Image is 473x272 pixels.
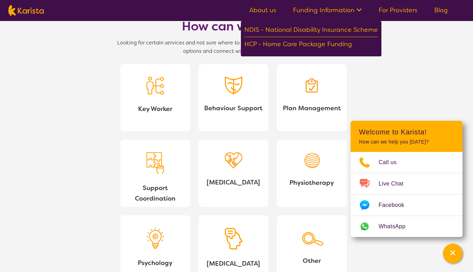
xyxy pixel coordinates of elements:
[204,177,263,188] span: [MEDICAL_DATA]
[359,139,454,145] p: How can we help you [DATE]?
[244,25,378,37] div: NDIS - National Disability Insurance Scheme
[277,64,347,131] a: Plan Management iconPlan Management
[351,152,463,237] ul: Choose channel
[204,258,263,269] span: [MEDICAL_DATA]
[379,6,417,14] a: For Providers
[120,140,190,207] a: Support Coordination iconSupport Coordination
[146,152,164,174] img: Support Coordination icon
[199,140,268,207] a: Occupational Therapy icon[MEDICAL_DATA]
[351,216,463,237] a: Web link opens in a new tab.
[225,77,242,94] img: Behaviour Support icon
[146,77,164,95] img: Key Worker icon
[282,103,341,113] span: Plan Management
[182,18,291,35] h1: How can we help?
[244,39,378,51] div: HCP - Home Care Package Funding
[126,183,185,204] span: Support Coordination
[379,157,405,168] span: Call us
[282,177,341,188] span: Physiotherapy
[126,104,185,114] span: Key Worker
[351,121,463,237] div: Channel Menu
[379,221,414,232] span: WhatsApp
[111,39,363,56] span: Looking for certain services and not sure where to start? Karista makes it easy to understand you...
[277,140,347,207] a: Physiotherapy iconPhysiotherapy
[434,6,448,14] a: Blog
[379,200,413,210] span: Facebook
[303,77,321,94] img: Plan Management icon
[225,228,242,250] img: Speech Therapy icon
[126,258,185,268] span: Psychology
[359,128,454,136] h2: Welcome to Karista!
[303,152,321,169] img: Physiotherapy icon
[120,64,190,131] a: Key Worker iconKey Worker
[379,179,412,189] span: Live Chat
[225,152,242,169] img: Occupational Therapy icon
[8,5,44,16] img: Karista logo
[282,256,341,266] span: Other
[146,228,164,249] img: Psychology icon
[293,6,362,14] a: Funding Information
[249,6,276,14] a: About us
[204,103,263,113] span: Behaviour Support
[300,228,324,247] img: Search icon
[199,64,268,131] a: Behaviour Support iconBehaviour Support
[443,244,463,263] button: Channel Menu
